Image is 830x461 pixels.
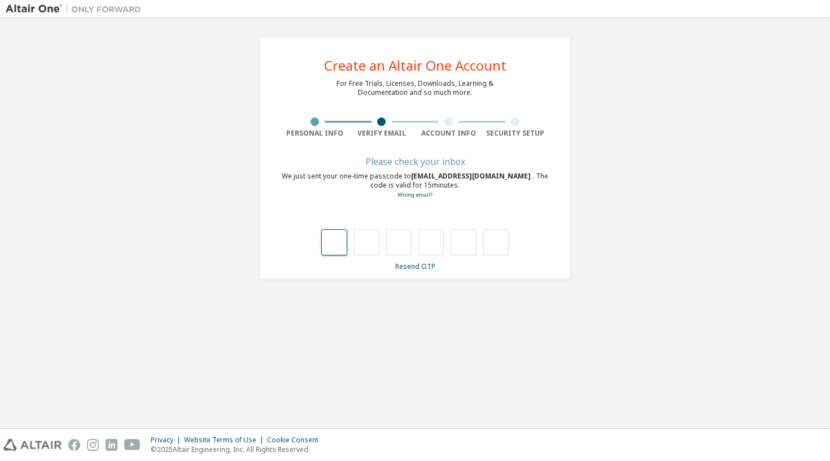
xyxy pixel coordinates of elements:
[337,79,493,97] div: For Free Trials, Licenses, Downloads, Learning & Documentation and so much more.
[395,262,435,271] a: Resend OTP
[151,436,184,445] div: Privacy
[184,436,267,445] div: Website Terms of Use
[281,129,348,138] div: Personal Info
[87,439,99,451] img: instagram.svg
[348,129,416,138] div: Verify Email
[106,439,117,451] img: linkedin.svg
[68,439,80,451] img: facebook.svg
[281,158,549,165] div: Please check your inbox
[6,3,147,15] img: Altair One
[397,191,433,198] a: Go back to the registration form
[124,439,141,451] img: youtube.svg
[267,436,325,445] div: Cookie Consent
[415,129,482,138] div: Account Info
[3,439,62,451] img: altair_logo.svg
[482,129,549,138] div: Security Setup
[281,172,549,199] div: We just sent your one-time passcode to . The code is valid for 15 minutes.
[151,445,325,454] p: © 2025 Altair Engineering, Inc. All Rights Reserved.
[324,59,506,72] div: Create an Altair One Account
[411,171,532,181] span: [EMAIL_ADDRESS][DOMAIN_NAME]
